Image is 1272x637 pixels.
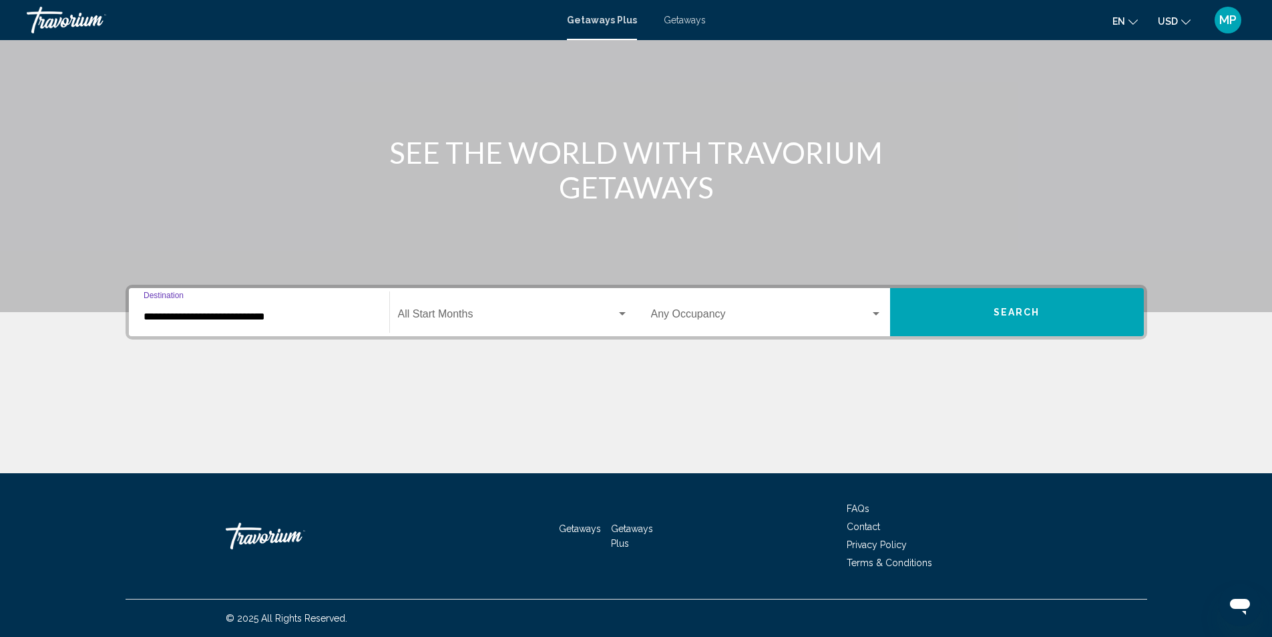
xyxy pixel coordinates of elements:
[226,613,347,624] span: © 2025 All Rights Reserved.
[1112,16,1125,27] span: en
[386,135,887,205] h1: SEE THE WORLD WITH TRAVORIUM GETAWAYS
[847,539,907,550] a: Privacy Policy
[664,15,706,25] a: Getaways
[129,288,1144,336] div: Search widget
[1112,11,1138,31] button: Change language
[890,288,1144,336] button: Search
[1158,11,1191,31] button: Change currency
[847,557,932,568] a: Terms & Conditions
[611,523,653,549] a: Getaways Plus
[847,503,869,514] a: FAQs
[1219,13,1237,27] span: MP
[847,521,880,532] a: Contact
[567,15,637,25] a: Getaways Plus
[1158,16,1178,27] span: USD
[994,307,1040,318] span: Search
[559,523,601,534] a: Getaways
[27,7,554,33] a: Travorium
[226,516,359,556] a: Travorium
[1219,584,1261,626] iframe: Button to launch messaging window
[1211,6,1245,34] button: User Menu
